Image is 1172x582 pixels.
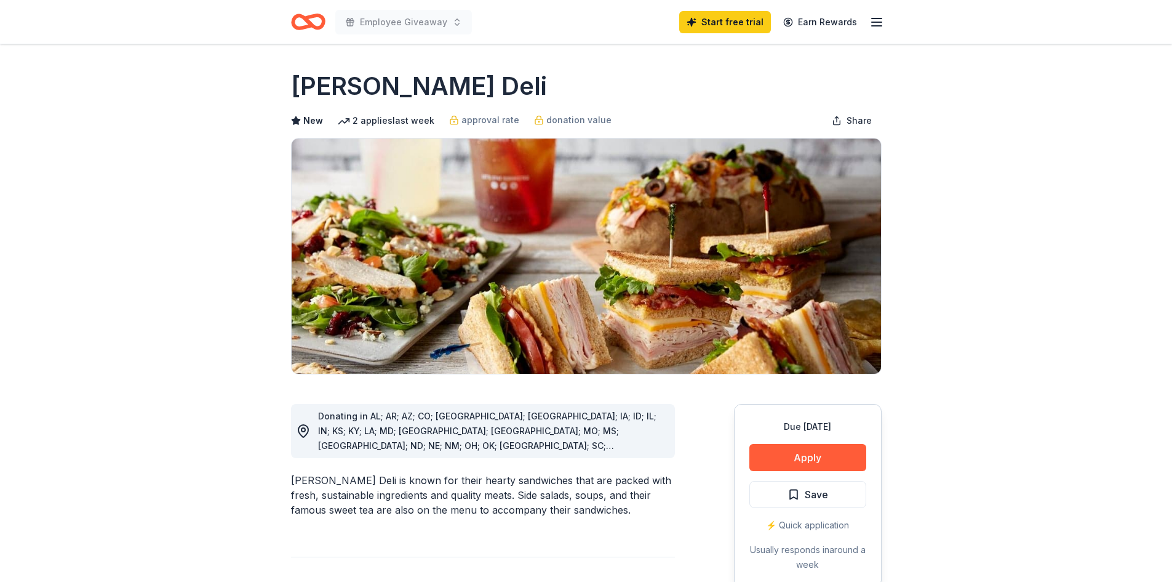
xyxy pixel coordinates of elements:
a: Start free trial [679,11,771,33]
h1: [PERSON_NAME] Deli [291,69,547,103]
div: Usually responds in around a week [749,543,866,572]
a: donation value [534,113,612,127]
span: Donating in AL; AR; AZ; CO; [GEOGRAPHIC_DATA]; [GEOGRAPHIC_DATA]; IA; ID; IL; IN; KS; KY; LA; MD;... [318,411,656,466]
span: donation value [546,113,612,127]
div: [PERSON_NAME] Deli is known for their hearty sandwiches that are packed with fresh, sustainable i... [291,473,675,517]
button: Apply [749,444,866,471]
button: Save [749,481,866,508]
button: Employee Giveaway [335,10,472,34]
a: Earn Rewards [776,11,864,33]
div: 2 applies last week [338,113,434,128]
span: New [303,113,323,128]
span: approval rate [461,113,519,127]
span: Save [805,487,828,503]
a: approval rate [449,113,519,127]
div: ⚡️ Quick application [749,518,866,533]
a: Home [291,7,325,36]
button: Share [822,108,882,133]
div: Due [DATE] [749,419,866,434]
span: Share [847,113,872,128]
img: Image for McAlister's Deli [292,139,881,374]
span: Employee Giveaway [360,15,447,30]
